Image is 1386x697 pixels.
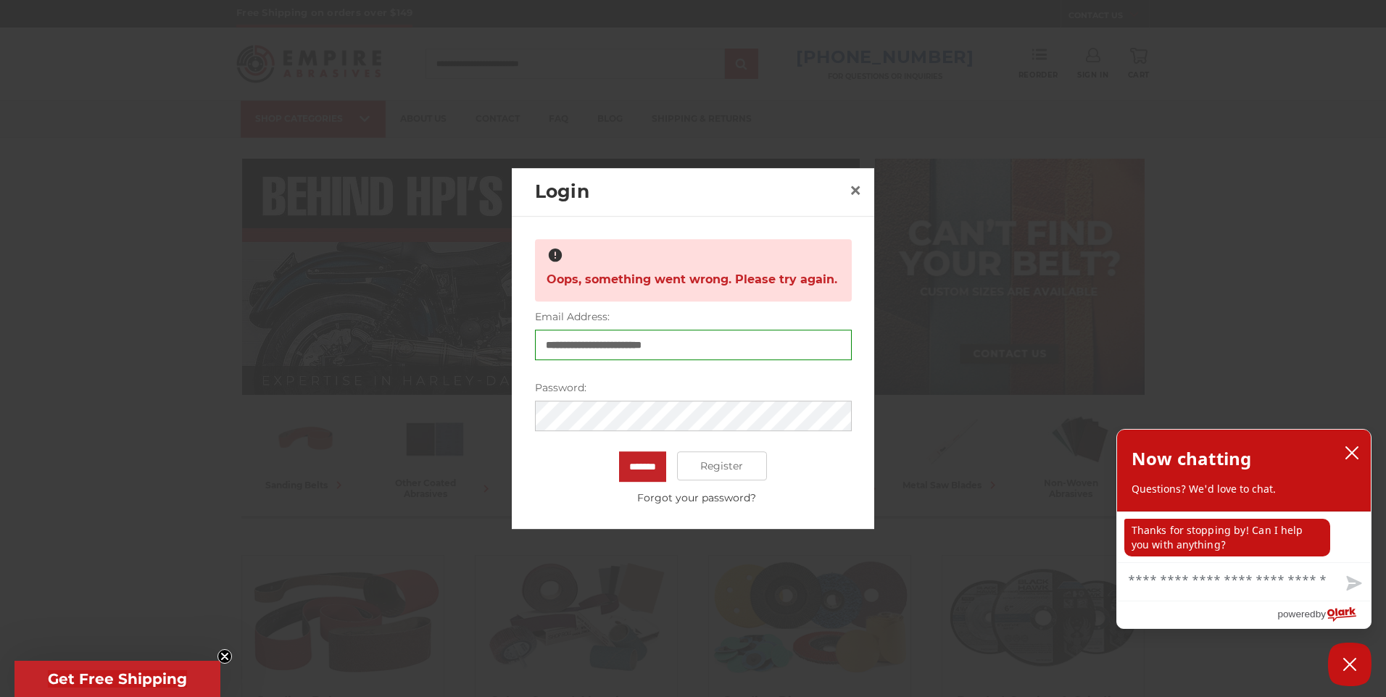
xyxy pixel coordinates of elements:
p: Questions? We'd love to chat. [1132,482,1356,496]
label: Password: [535,380,852,396]
button: close chatbox [1340,442,1364,464]
a: Register [677,451,768,480]
a: Close [844,179,867,202]
h2: Now chatting [1132,444,1251,473]
a: Forgot your password? [542,491,851,506]
span: × [849,176,862,204]
h2: Login [535,178,844,206]
button: Send message [1335,567,1371,601]
div: olark chatbox [1116,429,1372,629]
div: Get Free ShippingClose teaser [14,661,220,697]
span: Oops, something went wrong. Please try again. [547,265,837,293]
label: Email Address: [535,309,852,325]
span: Get Free Shipping [48,670,187,688]
p: Thanks for stopping by! Can I help you with anything? [1124,519,1330,556]
button: Close teaser [217,649,232,664]
span: powered [1277,605,1315,623]
button: Close Chatbox [1328,643,1372,686]
div: chat [1117,512,1371,562]
a: Powered by Olark [1277,601,1371,628]
span: by [1316,605,1326,623]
